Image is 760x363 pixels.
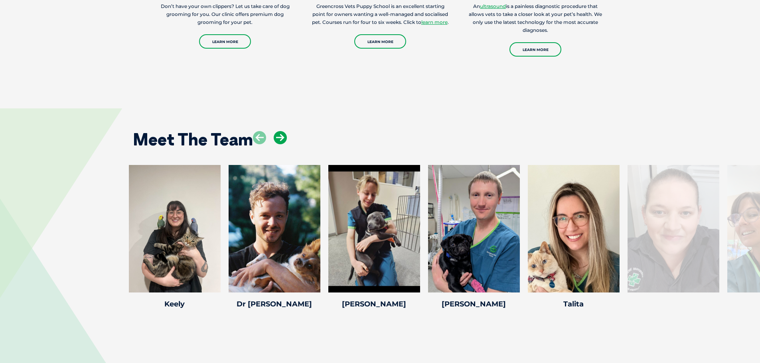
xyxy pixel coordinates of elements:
h4: [PERSON_NAME] [428,300,520,308]
h2: Meet The Team [133,131,253,148]
p: An is a painless diagnostic procedure that allows vets to take a closer look at your pet’s health... [467,2,604,34]
a: Learn More [354,34,406,49]
a: Learn More [509,42,561,57]
a: Learn More [199,34,251,49]
h4: [PERSON_NAME] [328,300,420,308]
p: Don’t have your own clippers? Let us take care of dog grooming for you. Our clinic offers premium... [157,2,294,26]
h4: Talita [528,300,620,308]
button: Search [744,36,752,44]
p: Greencross Vets Puppy School is an excellent starting point for owners wanting a well-managed and... [312,2,449,26]
h4: Keely [129,300,221,308]
a: ultrasound [480,3,506,9]
a: learn more [421,19,448,25]
h4: Dr [PERSON_NAME] [229,300,320,308]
